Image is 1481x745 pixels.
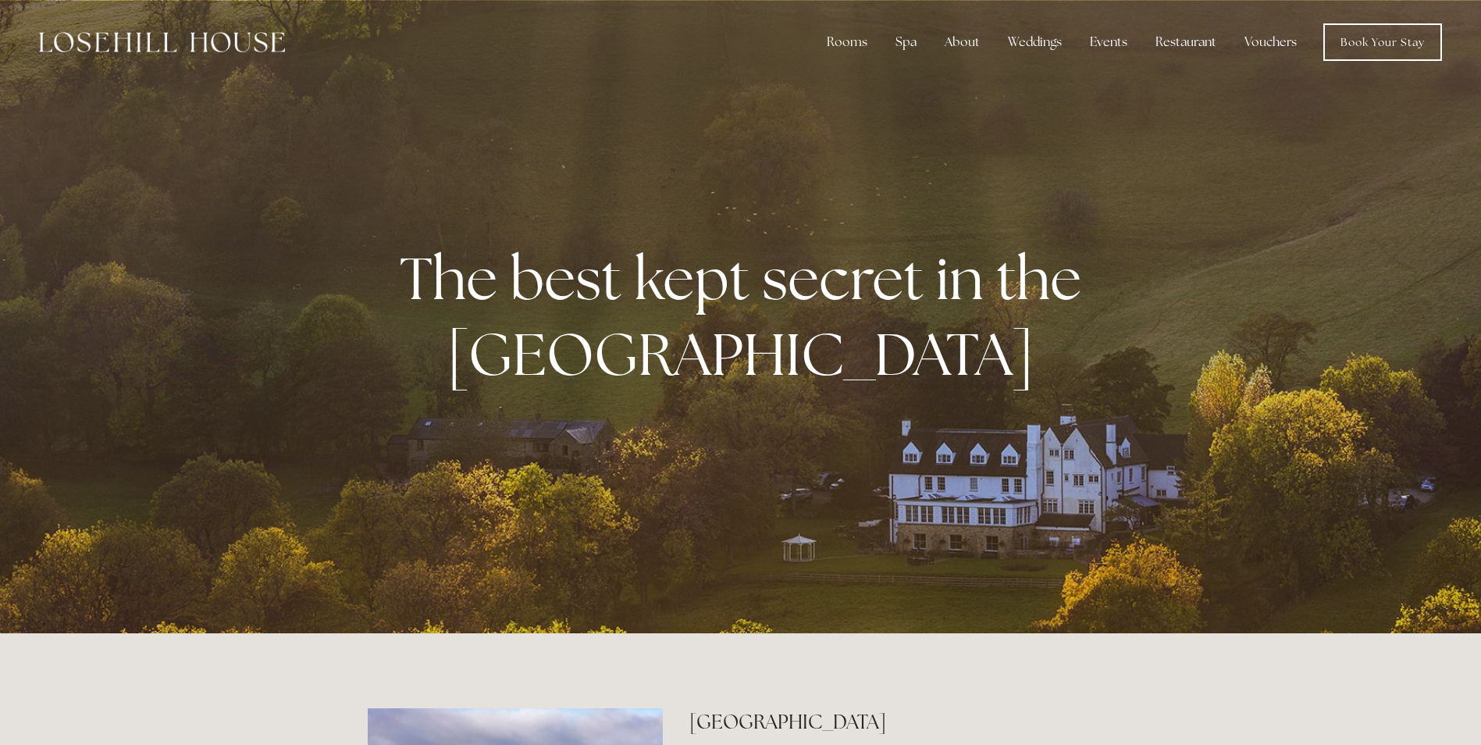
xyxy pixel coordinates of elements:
[400,240,1094,393] strong: The best kept secret in the [GEOGRAPHIC_DATA]
[39,32,285,52] img: Losehill House
[689,708,1113,736] h2: [GEOGRAPHIC_DATA]
[814,27,880,58] div: Rooms
[1323,23,1442,61] a: Book Your Stay
[932,27,992,58] div: About
[1143,27,1229,58] div: Restaurant
[1232,27,1309,58] a: Vouchers
[995,27,1074,58] div: Weddings
[883,27,929,58] div: Spa
[1077,27,1140,58] div: Events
